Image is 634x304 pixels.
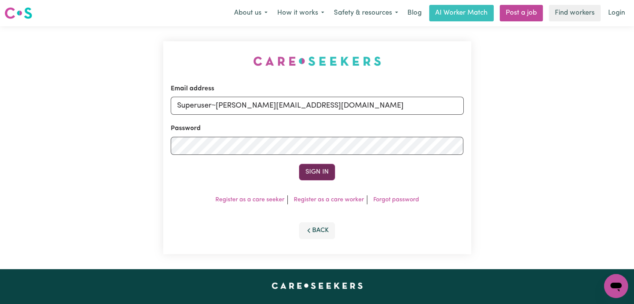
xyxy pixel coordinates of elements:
a: Register as a care seeker [215,197,284,203]
a: Careseekers home page [272,283,363,289]
a: Blog [403,5,426,21]
a: Login [604,5,629,21]
label: Password [171,124,201,133]
button: About us [229,5,272,21]
button: Safety & resources [329,5,403,21]
a: Find workers [549,5,601,21]
iframe: Button to launch messaging window [604,274,628,298]
button: Sign In [299,164,335,180]
a: AI Worker Match [429,5,494,21]
a: Forgot password [373,197,419,203]
button: How it works [272,5,329,21]
button: Back [299,222,335,239]
input: Email address [171,97,464,115]
a: Careseekers logo [5,4,32,22]
a: Post a job [500,5,543,21]
a: Register as a care worker [294,197,364,203]
img: Careseekers logo [5,6,32,20]
label: Email address [171,84,214,94]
